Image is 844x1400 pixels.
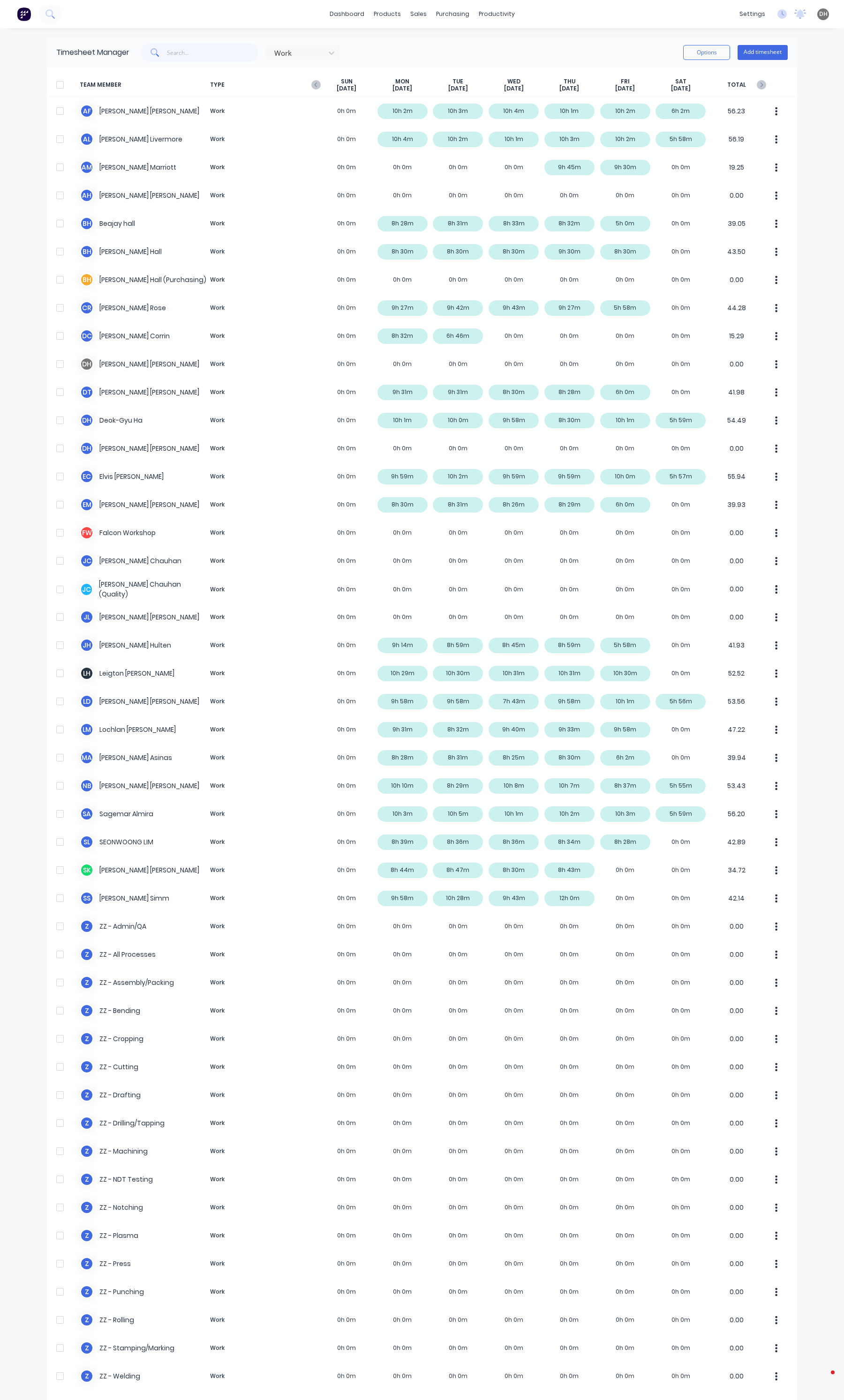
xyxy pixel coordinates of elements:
span: TOTAL [708,78,764,92]
div: purchasing [431,7,474,21]
span: SAT [675,78,686,85]
span: [DATE] [448,85,468,92]
div: sales [406,7,431,21]
span: [DATE] [615,85,635,92]
span: SUN [341,78,353,85]
span: [DATE] [671,85,691,92]
span: [DATE] [392,85,412,92]
span: MON [395,78,409,85]
a: dashboard [325,7,369,21]
span: TYPE [206,78,319,92]
button: Options [683,45,730,60]
span: TEAM MEMBER [80,78,206,92]
button: Add timesheet [738,45,788,60]
div: productivity [474,7,520,21]
span: [DATE] [504,85,524,92]
span: FRI [621,78,630,85]
div: products [369,7,406,21]
span: [DATE] [337,85,356,92]
input: Search... [167,43,258,62]
div: Timesheet Manager [56,47,129,58]
span: DH [819,10,828,18]
span: WED [507,78,520,85]
span: THU [564,78,575,85]
span: [DATE] [559,85,579,92]
iframe: Intercom live chat [812,1368,835,1391]
span: TUE [452,78,463,85]
img: Factory [17,7,31,21]
div: settings [735,7,770,21]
